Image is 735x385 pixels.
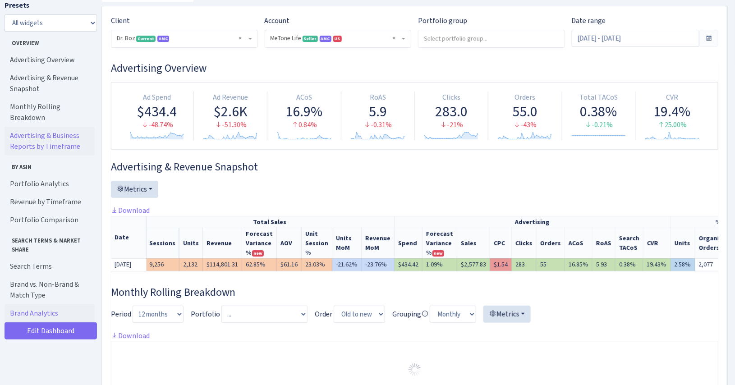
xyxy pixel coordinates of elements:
[432,250,444,257] span: new
[492,92,558,103] div: Orders
[5,193,95,211] a: Revenue by Timeframe
[124,120,190,130] div: -48.74%
[111,15,130,26] label: Client
[423,258,457,271] td: 1.09%
[111,30,257,47] span: Dr. Boz <span class="badge badge-success">Current</span><span class="badge badge-primary" data-to...
[136,36,156,42] span: Current
[111,286,718,299] h3: Widget #38
[566,92,632,103] div: Total TACoS
[146,258,179,271] td: 9,256
[639,92,705,103] div: CVR
[303,36,318,42] span: Seller
[5,127,95,156] a: Advertising & Business Reports by Timeframe
[490,258,512,271] td: $1.54
[457,228,490,258] th: Sales
[198,120,263,130] div: -51.30%
[198,92,263,103] div: Ad Revenue
[242,258,277,271] td: 62.85%
[157,36,169,42] span: AMC
[5,159,94,171] span: By ASIN
[124,103,190,120] div: $434.4
[146,216,395,228] th: Total Sales
[265,15,290,26] label: Account
[111,181,158,198] button: Metrics
[418,92,484,103] div: Clicks
[332,228,362,258] th: Units MoM
[5,69,95,98] a: Advertising & Revenue Snapshot
[271,120,337,130] div: 0.84%
[565,228,593,258] th: ACoS
[203,228,242,258] th: Revenue
[5,275,95,304] a: Brand vs. Non-Brand & Match Type
[5,35,94,47] span: Overview
[179,258,203,271] td: 2,132
[418,15,467,26] label: Portfolio group
[418,103,484,120] div: 283.0
[408,362,422,377] img: Preloader
[111,309,131,320] label: Period
[179,228,203,258] th: Units
[271,103,337,120] div: 16.9%
[345,103,411,120] div: 5.9
[392,309,428,320] label: Grouping
[483,306,531,323] button: Metrics
[639,103,705,120] div: 19.4%
[5,304,95,322] a: Brand Analytics
[565,258,593,271] td: 16.85%
[5,233,94,253] span: Search Terms & Market Share
[695,258,726,271] td: 2,077
[277,258,302,271] td: $61.16
[572,15,606,26] label: Date range
[418,30,564,46] input: Select portfolio group...
[392,34,395,43] span: Remove all items
[271,34,400,43] span: MeTone Life <span class="badge badge-success">Seller</span><span class="badge badge-primary" data...
[395,216,671,228] th: Advertising
[111,216,147,258] th: Date
[5,322,97,339] a: Edit Dashboard
[362,228,395,258] th: Revenue MoM
[117,34,247,43] span: Dr. Boz <span class="badge badge-success">Current</span><span class="badge badge-primary" data-to...
[5,211,95,229] a: Portfolio Comparison
[124,92,190,103] div: Ad Spend
[203,258,242,271] td: $114,801.31
[492,120,558,130] div: -43%
[616,258,643,271] td: 0.38%
[239,34,242,43] span: Remove all items
[639,120,705,130] div: 25.00%
[643,258,671,271] td: 19.43%
[198,103,263,120] div: $2.6K
[302,258,332,271] td: 23.03%
[5,51,95,69] a: Advertising Overview
[111,206,150,215] a: Download
[277,228,302,258] th: AOV
[490,228,512,258] th: CPC
[616,228,643,258] th: Search TACoS
[5,257,95,275] a: Search Terms
[512,258,537,271] td: 283
[242,228,277,258] th: Revenue Forecast Variance %
[345,120,411,130] div: -0.31%
[395,258,423,271] td: $434.42
[146,228,179,258] th: Sessions
[537,228,565,258] th: Orders
[302,228,332,258] th: Unit Session %
[5,175,95,193] a: Portfolio Analytics
[271,92,337,103] div: ACoS
[333,36,342,42] span: US
[345,92,411,103] div: RoAS
[566,120,632,130] div: -0.21%
[492,103,558,120] div: 55.0
[191,309,220,320] label: Portfolio
[111,160,718,174] h3: Widget #2
[537,258,565,271] td: 55
[320,36,331,42] span: AMC
[512,228,537,258] th: Clicks
[593,228,616,258] th: RoAS
[265,30,411,47] span: MeTone Life <span class="badge badge-success">Seller</span><span class="badge badge-primary" data...
[5,98,95,127] a: Monthly Rolling Breakdown
[111,331,150,340] a: Download
[315,309,332,320] label: Order
[111,62,718,75] h3: Widget #1
[418,120,484,130] div: -21%
[111,258,147,271] td: [DATE]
